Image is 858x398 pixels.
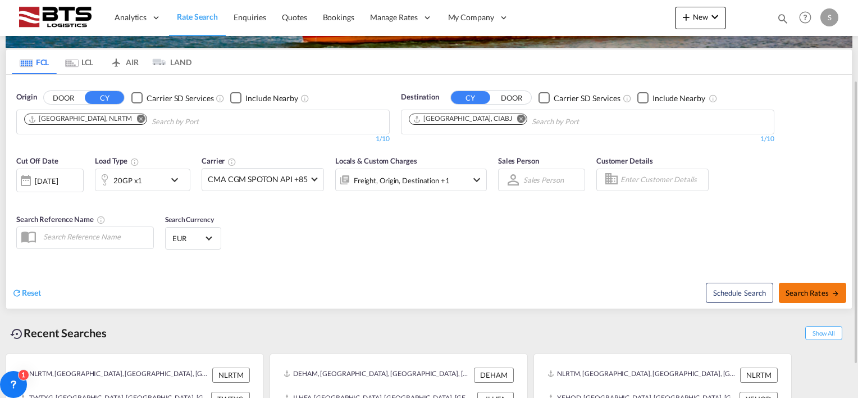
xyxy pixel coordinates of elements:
[532,113,638,131] input: Chips input.
[470,173,483,187] md-icon: icon-chevron-down
[28,114,132,124] div: Rotterdam, NLRTM
[202,156,236,165] span: Carrier
[171,230,215,246] md-select: Select Currency: € EUREuro
[492,92,531,105] button: DOOR
[227,157,236,166] md-icon: The selected Trucker/Carrierwill be displayed in the rate results If the rates are from another f...
[165,215,214,224] span: Search Currency
[16,215,106,224] span: Search Reference Name
[370,12,418,23] span: Manage Rates
[12,287,41,300] div: icon-refreshReset
[38,228,153,245] input: Search Reference Name
[709,94,718,103] md-icon: Unchecked: Ignores neighbouring ports when fetching rates.Checked : Includes neighbouring ports w...
[208,174,308,185] span: CMA CGM SPOTON API +85
[547,368,737,382] div: NLRTM, Rotterdam, Netherlands, Western Europe, Europe
[335,169,487,191] div: Freight Origin Destination Factory Stuffingicon-chevron-down
[17,5,93,30] img: cdcc71d0be7811ed9adfbf939d2aa0e8.png
[786,288,839,297] span: Search Rates
[413,114,512,124] div: Abidjan, CIABJ
[354,173,450,188] div: Freight Origin Destination Factory Stuffing
[113,173,142,188] div: 20GP x1
[284,368,471,382] div: DEHAM, Hamburg, Germany, Western Europe, Europe
[401,134,774,144] div: 1/10
[16,191,25,206] md-datepicker: Select
[147,93,213,104] div: Carrier SD Services
[451,91,490,104] button: CY
[216,94,225,103] md-icon: Unchecked: Search for CY (Container Yard) services for all selected carriers.Checked : Search for...
[777,12,789,29] div: icon-magnify
[708,10,722,24] md-icon: icon-chevron-down
[130,157,139,166] md-icon: icon-information-outline
[300,94,309,103] md-icon: Unchecked: Ignores neighbouring ports when fetching rates.Checked : Includes neighbouring ports w...
[130,114,147,125] button: Remove
[245,93,298,104] div: Include Nearby
[97,215,106,224] md-icon: Your search will be saved by the below given name
[538,92,620,103] md-checkbox: Checkbox No Ink
[16,134,390,144] div: 1/10
[820,8,838,26] div: S
[16,169,84,192] div: [DATE]
[16,92,36,103] span: Origin
[28,114,134,124] div: Press delete to remove this chip.
[675,7,726,29] button: icon-plus 400-fgNewicon-chevron-down
[85,91,124,104] button: CY
[335,156,417,165] span: Locals & Custom Charges
[282,12,307,22] span: Quotes
[740,368,778,382] div: NLRTM
[620,171,705,188] input: Enter Customer Details
[168,173,187,187] md-icon: icon-chevron-down
[679,10,693,24] md-icon: icon-plus 400-fg
[6,75,852,308] div: OriginDOOR CY Checkbox No InkUnchecked: Search for CY (Container Yard) services for all selected ...
[44,92,83,105] button: DOOR
[323,12,354,22] span: Bookings
[12,288,22,298] md-icon: icon-refresh
[623,94,632,103] md-icon: Unchecked: Search for CY (Container Yard) services for all selected carriers.Checked : Search for...
[407,110,643,131] md-chips-wrap: Chips container. Use arrow keys to select chips.
[679,12,722,21] span: New
[115,12,147,23] span: Analytics
[147,49,191,74] md-tab-item: LAND
[401,92,439,103] span: Destination
[652,93,705,104] div: Include Nearby
[474,368,514,382] div: DEHAM
[796,8,820,28] div: Help
[102,49,147,74] md-tab-item: AIR
[109,56,123,64] md-icon: icon-airplane
[12,49,57,74] md-tab-item: FCL
[12,49,191,74] md-pagination-wrapper: Use the left and right arrow keys to navigate between tabs
[131,92,213,103] md-checkbox: Checkbox No Ink
[448,12,494,23] span: My Company
[16,156,58,165] span: Cut Off Date
[212,368,250,382] div: NLRTM
[6,320,111,346] div: Recent Searches
[498,156,539,165] span: Sales Person
[832,290,839,297] md-icon: icon-arrow-right
[22,288,41,297] span: Reset
[777,12,789,25] md-icon: icon-magnify
[706,283,773,303] button: Note: By default Schedule search will only considerorigin ports, destination ports and cut off da...
[596,156,653,165] span: Customer Details
[413,114,514,124] div: Press delete to remove this chip.
[522,171,565,188] md-select: Sales Person
[805,326,842,340] span: Show All
[20,368,209,382] div: NLRTM, Rotterdam, Netherlands, Western Europe, Europe
[95,169,190,191] div: 20GP x1icon-chevron-down
[230,92,298,103] md-checkbox: Checkbox No Ink
[152,113,258,131] input: Chips input.
[172,233,204,243] span: EUR
[177,12,218,21] span: Rate Search
[95,156,139,165] span: Load Type
[57,49,102,74] md-tab-item: LCL
[234,12,266,22] span: Enquiries
[35,176,58,186] div: [DATE]
[779,283,846,303] button: Search Ratesicon-arrow-right
[510,114,527,125] button: Remove
[10,327,24,341] md-icon: icon-backup-restore
[637,92,705,103] md-checkbox: Checkbox No Ink
[554,93,620,104] div: Carrier SD Services
[796,8,815,27] span: Help
[22,110,263,131] md-chips-wrap: Chips container. Use arrow keys to select chips.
